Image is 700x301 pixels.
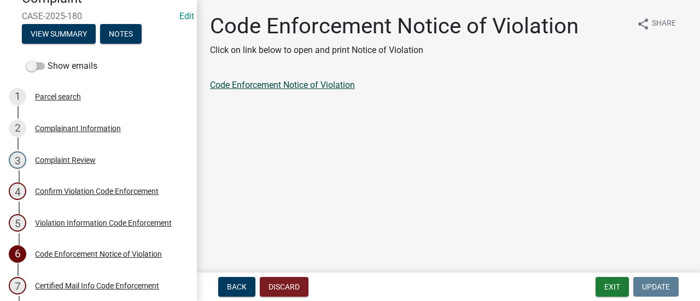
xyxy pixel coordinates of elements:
[218,277,255,297] button: Back
[9,214,26,232] div: 5
[26,60,97,73] label: Show emails
[652,17,676,31] span: Share
[210,13,579,39] h1: Code Enforcement Notice of Violation
[35,282,159,290] div: Certified Mail Info Code Enforcement
[35,187,159,195] div: Confirm Violation Code Enforcement
[179,11,194,21] a: Edit
[9,88,26,105] div: 1
[642,282,670,291] span: Update
[35,125,121,132] div: Complainant Information
[637,17,650,31] i: share
[9,151,26,169] div: 3
[22,24,96,44] button: View Summary
[179,11,194,21] wm-modal-confirm: Edit Application Number
[35,93,81,101] div: Parcel search
[9,277,26,294] div: 7
[35,156,96,164] div: Complaint Review
[628,13,685,34] button: shareShare
[35,219,172,227] div: Violation Information Code Enforcement
[9,245,26,263] div: 6
[35,250,162,258] div: Code Enforcement Notice of Violation
[210,80,355,90] a: Code Enforcement Notice of Violation
[633,277,679,297] button: Update
[260,277,308,297] button: Discard
[9,182,26,200] div: 4
[9,120,26,137] div: 2
[227,282,247,291] span: Back
[22,30,96,39] wm-modal-confirm: Summary
[22,11,175,21] span: CASE-2025-180
[100,30,142,39] wm-modal-confirm: Notes
[100,24,142,44] button: Notes
[210,44,579,57] p: Click on link below to open and print Notice of Violation
[596,277,629,297] button: Exit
